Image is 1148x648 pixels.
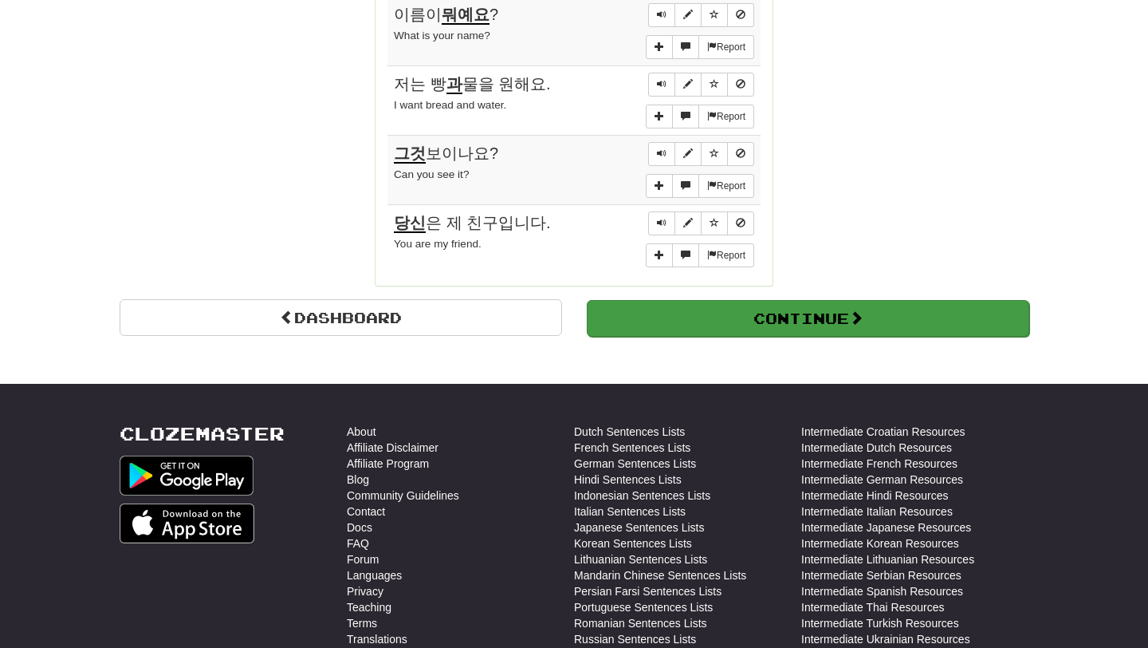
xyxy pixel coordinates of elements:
[574,599,713,615] a: Portuguese Sentences Lists
[442,6,489,25] u: 뭐예요
[646,35,673,59] button: Add sentence to collection
[801,504,953,520] a: Intermediate Italian Resources
[648,211,675,235] button: Play sentence audio
[394,214,426,233] u: 당신
[801,472,963,488] a: Intermediate German Resources
[698,105,754,128] button: Report
[394,144,498,164] span: 보이나요?
[347,551,379,567] a: Forum
[701,142,728,166] button: Toggle favorite
[394,238,482,250] small: You are my friend.
[674,3,702,27] button: Edit sentence
[574,551,707,567] a: Lithuanian Sentences Lists
[446,75,462,94] u: 과
[646,174,673,198] button: Add sentence to collection
[347,583,383,599] a: Privacy
[648,3,675,27] button: Play sentence audio
[394,30,490,41] small: What is your name?
[394,144,426,164] u: 그것
[347,520,372,535] a: Docs
[646,174,754,198] div: More sentence controls
[347,535,369,551] a: FAQ
[347,504,385,520] a: Contact
[698,35,754,59] button: Report
[394,168,469,180] small: Can you see it?
[574,472,682,488] a: Hindi Sentences Lists
[394,214,551,233] span: 은 제 친구입니다.
[801,456,957,472] a: Intermediate French Resources
[648,73,675,97] button: Play sentence audio
[727,211,754,235] button: Toggle ignore
[801,631,970,647] a: Intermediate Ukrainian Resources
[574,504,686,520] a: Italian Sentences Lists
[801,520,971,535] a: Intermediate Japanese Resources
[801,488,948,504] a: Intermediate Hindi Resources
[347,615,377,631] a: Terms
[701,3,728,27] button: Toggle favorite
[587,300,1029,337] button: Continue
[646,105,673,128] button: Add sentence to collection
[347,472,369,488] a: Blog
[648,211,754,235] div: Sentence controls
[801,599,945,615] a: Intermediate Thai Resources
[574,583,721,599] a: Persian Farsi Sentences Lists
[674,73,702,97] button: Edit sentence
[347,631,407,647] a: Translations
[727,73,754,97] button: Toggle ignore
[801,440,952,456] a: Intermediate Dutch Resources
[801,583,963,599] a: Intermediate Spanish Resources
[574,520,704,535] a: Japanese Sentences Lists
[574,567,746,583] a: Mandarin Chinese Sentences Lists
[701,73,728,97] button: Toggle favorite
[347,456,429,472] a: Affiliate Program
[698,243,754,267] button: Report
[574,440,690,456] a: French Sentences Lists
[574,615,707,631] a: Romanian Sentences Lists
[120,504,254,543] img: Get it on App Store
[347,424,376,440] a: About
[727,3,754,27] button: Toggle ignore
[727,142,754,166] button: Toggle ignore
[574,535,692,551] a: Korean Sentences Lists
[801,535,959,551] a: Intermediate Korean Resources
[674,211,702,235] button: Edit sentence
[574,424,685,440] a: Dutch Sentences Lists
[347,440,438,456] a: Affiliate Disclaimer
[120,456,254,496] img: Get it on Google Play
[394,6,498,25] span: 이름이 ?
[646,105,754,128] div: More sentence controls
[801,615,959,631] a: Intermediate Turkish Resources
[347,599,391,615] a: Teaching
[801,567,961,583] a: Intermediate Serbian Resources
[701,211,728,235] button: Toggle favorite
[574,631,696,647] a: Russian Sentences Lists
[646,243,754,267] div: More sentence controls
[394,75,551,94] span: 저는 빵 물을 원해요.
[801,424,965,440] a: Intermediate Croatian Resources
[648,73,754,97] div: Sentence controls
[347,567,402,583] a: Languages
[648,3,754,27] div: Sentence controls
[646,35,754,59] div: More sentence controls
[347,488,459,504] a: Community Guidelines
[648,142,675,166] button: Play sentence audio
[648,142,754,166] div: Sentence controls
[646,243,673,267] button: Add sentence to collection
[120,424,285,444] a: Clozemaster
[120,299,562,336] a: Dashboard
[801,551,974,567] a: Intermediate Lithuanian Resources
[574,488,710,504] a: Indonesian Sentences Lists
[698,174,754,198] button: Report
[394,99,506,111] small: I want bread and water.
[574,456,696,472] a: German Sentences Lists
[674,142,702,166] button: Edit sentence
